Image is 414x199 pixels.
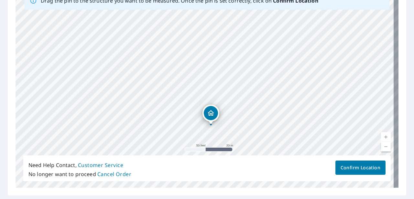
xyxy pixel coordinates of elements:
[381,132,391,142] a: Current Level 19, Zoom In
[341,164,380,172] span: Confirm Location
[335,161,386,175] button: Confirm Location
[97,170,132,179] button: Cancel Order
[28,161,131,170] p: Need Help Contact,
[202,105,219,125] div: Dropped pin, building 1, Residential property, 314 NE Royce Loop Bentonville, AR 72712
[381,142,391,152] a: Current Level 19, Zoom Out
[78,161,123,170] button: Customer Service
[28,170,131,179] p: No longer want to proceed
